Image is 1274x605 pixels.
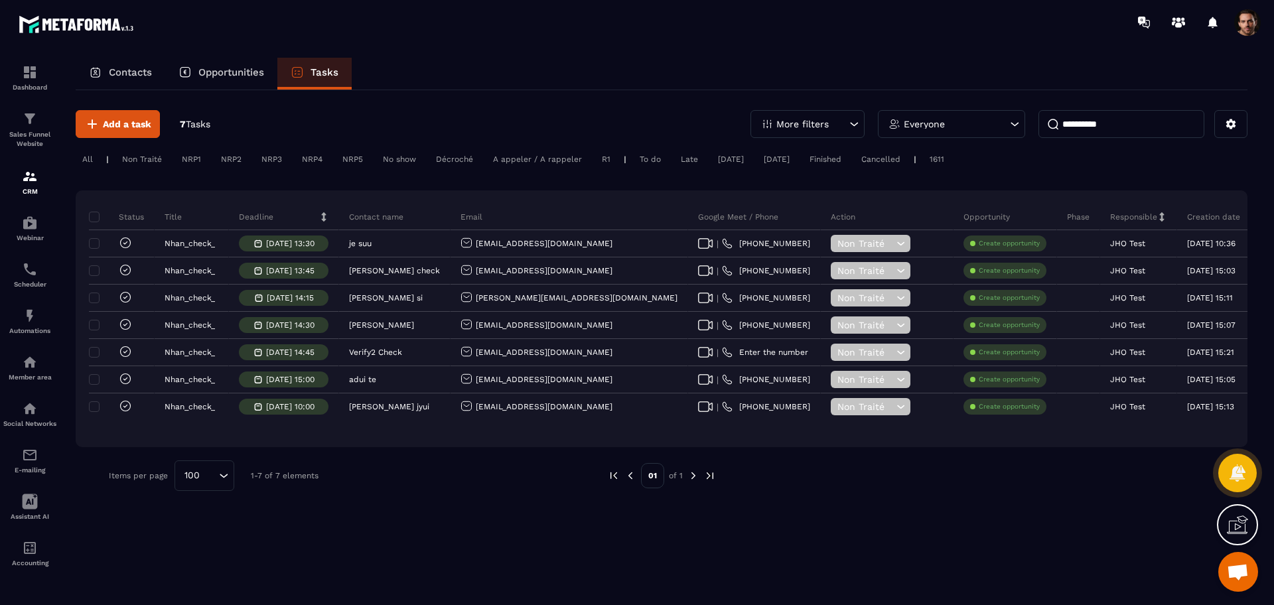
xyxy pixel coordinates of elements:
a: automationsautomationsAutomations [3,298,56,344]
p: [DATE] 13:30 [266,239,315,248]
div: NRP5 [336,151,370,167]
p: Nhan_check_ [165,293,215,302]
a: formationformationDashboard [3,54,56,101]
p: Opportunities [198,66,264,78]
div: Non Traité [115,151,169,167]
p: Nhan_check_ [165,402,215,411]
img: scheduler [22,261,38,277]
span: Add a task [103,117,151,131]
p: Automations [3,327,56,334]
p: JHO Test [1110,320,1145,330]
p: | [106,155,109,164]
p: Dashboard [3,84,56,91]
p: Verify2 Check [349,348,402,357]
p: Deadline [239,212,273,222]
p: adui te [349,375,376,384]
span: | [717,293,719,303]
a: Tasks [277,58,352,90]
p: Create opportunity [979,293,1040,302]
div: Décroché [429,151,480,167]
p: Create opportunity [979,239,1040,248]
div: Search for option [175,460,234,491]
button: Add a task [76,110,160,138]
p: Nhan_check_ [165,375,215,384]
a: automationsautomationsMember area [3,344,56,391]
img: next [687,470,699,482]
div: 1611 [923,151,951,167]
p: | [914,155,916,164]
p: [DATE] 13:45 [266,266,315,275]
p: Responsible [1110,212,1157,222]
span: Tasks [186,119,210,129]
p: JHO Test [1110,402,1145,411]
p: JHO Test [1110,266,1145,275]
div: [DATE] [757,151,796,167]
p: Status [92,212,144,222]
img: prev [608,470,620,482]
a: formationformationSales Funnel Website [3,101,56,159]
p: [DATE] 15:13 [1187,402,1234,411]
img: formation [22,64,38,80]
a: schedulerschedulerScheduler [3,251,56,298]
img: next [704,470,716,482]
a: [PHONE_NUMBER] [722,401,810,412]
img: prev [624,470,636,482]
span: 100 [180,468,204,483]
a: [PHONE_NUMBER] [722,293,810,303]
span: | [717,402,719,412]
p: E-mailing [3,466,56,474]
p: Items per page [109,471,168,480]
p: Sales Funnel Website [3,130,56,149]
p: Webinar [3,234,56,241]
span: Non Traité [837,265,893,276]
span: Non Traité [837,401,893,412]
span: Non Traité [837,293,893,303]
p: Nhan_check_ [165,266,215,275]
p: Google Meet / Phone [698,212,778,222]
p: [PERSON_NAME] check [349,266,440,275]
p: [DATE] 15:00 [266,375,315,384]
div: A appeler / A rappeler [486,151,589,167]
div: No show [376,151,423,167]
div: To do [633,151,668,167]
div: NRP4 [295,151,329,167]
p: [DATE] 15:03 [1187,266,1236,275]
p: Phase [1067,212,1090,222]
p: Nhan_check_ [165,320,215,330]
p: Accounting [3,559,56,567]
span: | [717,239,719,249]
span: | [717,375,719,385]
span: Non Traité [837,347,893,358]
a: Assistant AI [3,484,56,530]
p: Create opportunity [979,320,1040,330]
div: Mở cuộc trò chuyện [1218,552,1258,592]
img: automations [22,215,38,231]
p: Member area [3,373,56,381]
a: accountantaccountantAccounting [3,530,56,576]
p: Title [165,212,182,222]
img: logo [19,12,138,36]
div: Cancelled [855,151,907,167]
span: Non Traité [837,374,893,385]
img: automations [22,354,38,370]
img: automations [22,308,38,324]
p: [PERSON_NAME] [349,320,414,330]
span: Non Traité [837,238,893,249]
p: Contact name [349,212,403,222]
p: 1-7 of 7 elements [251,471,318,480]
input: Search for option [204,468,216,483]
img: accountant [22,540,38,556]
div: Finished [803,151,848,167]
p: Create opportunity [979,402,1040,411]
p: | [624,155,626,164]
p: of 1 [669,470,683,481]
p: [PERSON_NAME] jyui [349,402,429,411]
div: R1 [595,151,617,167]
a: formationformationCRM [3,159,56,205]
p: [DATE] 14:15 [267,293,314,302]
p: JHO Test [1110,348,1145,357]
p: JHO Test [1110,293,1145,302]
div: All [76,151,100,167]
div: NRP1 [175,151,208,167]
p: [PERSON_NAME] si [349,293,423,302]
